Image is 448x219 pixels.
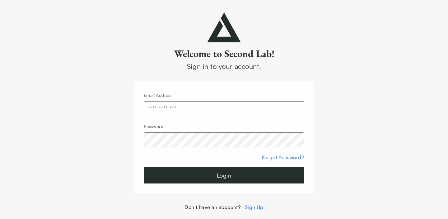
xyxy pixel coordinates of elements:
label: Email Address [144,93,172,98]
img: secondlab-logo [207,12,241,42]
h2: Welcome to Second Lab! [134,47,314,60]
a: Sign Up [245,204,264,210]
label: Password [144,124,163,129]
a: Forgot Password? [262,154,304,160]
div: Don’t have an account? [134,203,314,211]
button: Login [144,167,304,183]
div: Sign in to your account. [134,61,314,71]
